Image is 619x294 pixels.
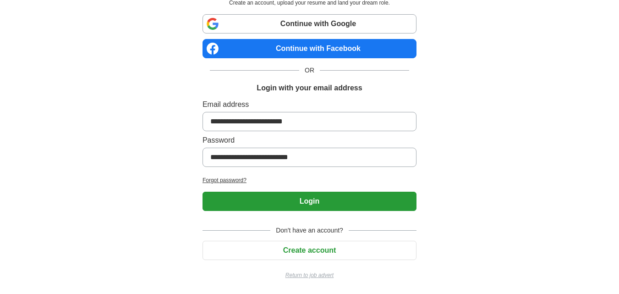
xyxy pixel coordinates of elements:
[203,176,416,184] a: Forgot password?
[203,99,416,110] label: Email address
[203,192,416,211] button: Login
[203,14,416,33] a: Continue with Google
[270,226,349,235] span: Don't have an account?
[203,271,416,279] a: Return to job advert
[299,66,320,75] span: OR
[203,39,416,58] a: Continue with Facebook
[203,241,416,260] button: Create account
[203,135,416,146] label: Password
[203,246,416,254] a: Create account
[257,83,362,94] h1: Login with your email address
